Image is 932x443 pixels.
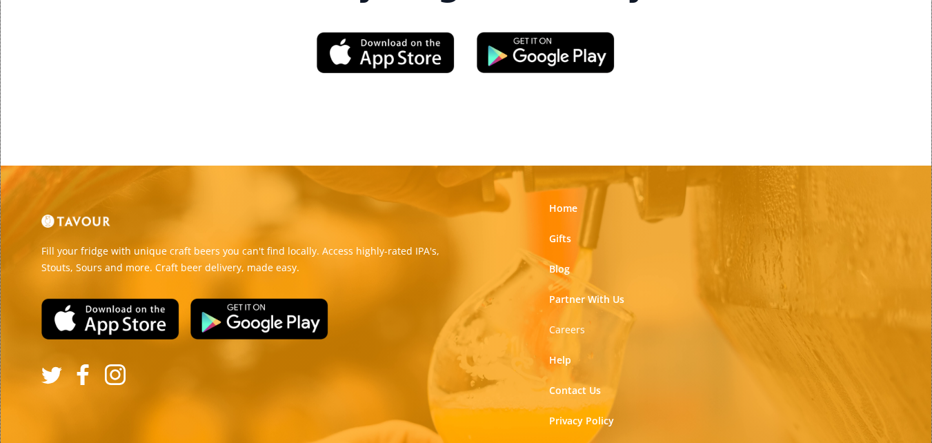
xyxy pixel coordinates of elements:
[549,384,601,397] a: Contact Us
[549,201,577,215] a: Home
[549,414,614,428] a: Privacy Policy
[549,323,585,337] a: Careers
[549,323,585,336] strong: Careers
[549,293,624,306] a: Partner With Us
[549,353,571,367] a: Help
[41,243,456,276] p: Fill your fridge with unique craft beers you can't find locally. Access highly-rated IPA's, Stout...
[549,232,571,246] a: Gifts
[549,262,570,276] a: Blog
